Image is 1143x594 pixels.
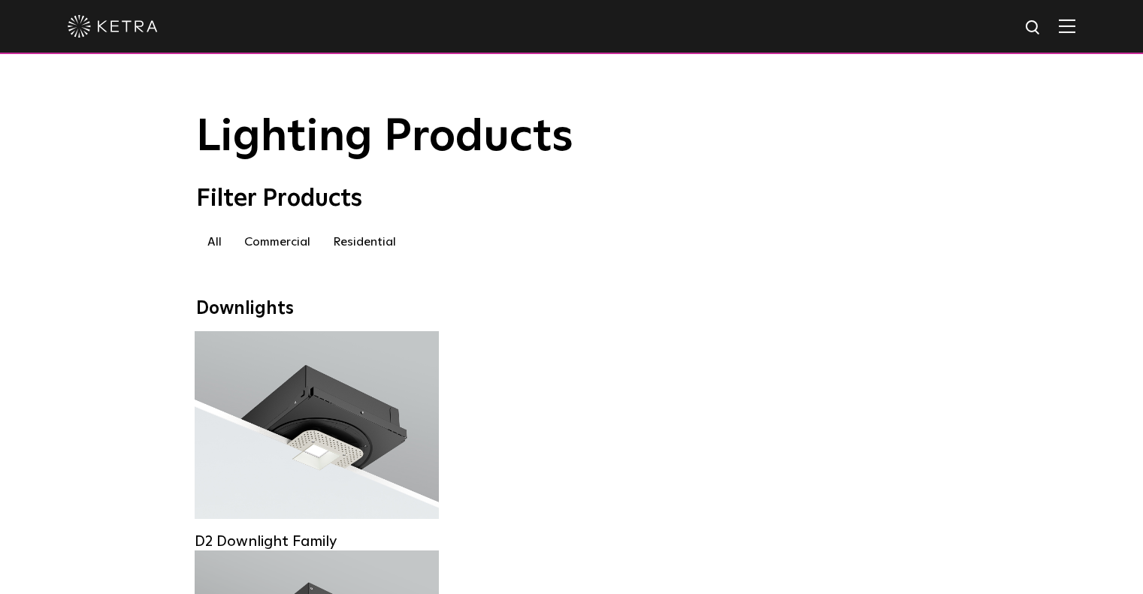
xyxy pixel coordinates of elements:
div: Filter Products [196,185,948,213]
label: Commercial [233,228,322,255]
a: D2 Downlight Family Lumen Output:1200Colors:White / Black / Gloss Black / Silver / Bronze / Silve... [195,331,439,528]
label: Residential [322,228,407,255]
div: D2 Downlight Family [195,532,439,550]
span: Lighting Products [196,115,573,160]
div: Downlights [196,298,948,320]
img: Hamburger%20Nav.svg [1059,19,1075,33]
img: ketra-logo-2019-white [68,15,158,38]
label: All [196,228,233,255]
img: search icon [1024,19,1043,38]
